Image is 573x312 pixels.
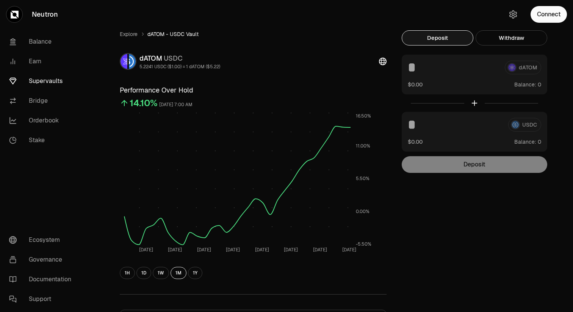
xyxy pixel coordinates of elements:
a: Balance [3,32,82,52]
tspan: [DATE] [284,247,298,253]
button: 1M [171,267,186,279]
div: 14.10% [130,97,158,109]
a: Support [3,289,82,309]
tspan: [DATE] [255,247,269,253]
span: USDC [164,54,183,63]
button: $0.00 [408,80,423,88]
a: Earn [3,52,82,71]
span: Balance: [514,81,536,88]
a: Ecosystem [3,230,82,250]
a: Stake [3,130,82,150]
a: Supervaults [3,71,82,91]
button: Deposit [402,30,473,45]
div: dATOM [139,53,220,64]
div: [DATE] 7:00 AM [159,100,193,109]
tspan: [DATE] [197,247,211,253]
button: $0.00 [408,138,423,146]
button: Withdraw [476,30,547,45]
a: Bridge [3,91,82,111]
button: Connect [531,6,567,23]
tspan: [DATE] [139,247,153,253]
tspan: 11.00% [356,143,370,149]
button: 1W [153,267,169,279]
tspan: [DATE] [313,247,327,253]
button: 1H [120,267,135,279]
img: dATOM Logo [121,54,127,69]
h3: Performance Over Hold [120,85,387,96]
a: Explore [120,30,138,38]
div: 5.2241 USDC ($1.00) = 1 dATOM ($5.22) [139,64,220,70]
tspan: 0.00% [356,209,369,215]
tspan: -5.50% [356,241,371,247]
button: 1D [136,267,151,279]
img: USDC Logo [129,54,136,69]
a: Orderbook [3,111,82,130]
span: dATOM - USDC Vault [147,30,199,38]
tspan: 16.50% [356,113,371,119]
nav: breadcrumb [120,30,387,38]
tspan: [DATE] [342,247,356,253]
tspan: [DATE] [226,247,240,253]
a: Documentation [3,270,82,289]
span: Balance: [514,138,536,146]
tspan: 5.50% [356,176,369,182]
a: Governance [3,250,82,270]
tspan: [DATE] [168,247,182,253]
button: 1Y [188,267,202,279]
